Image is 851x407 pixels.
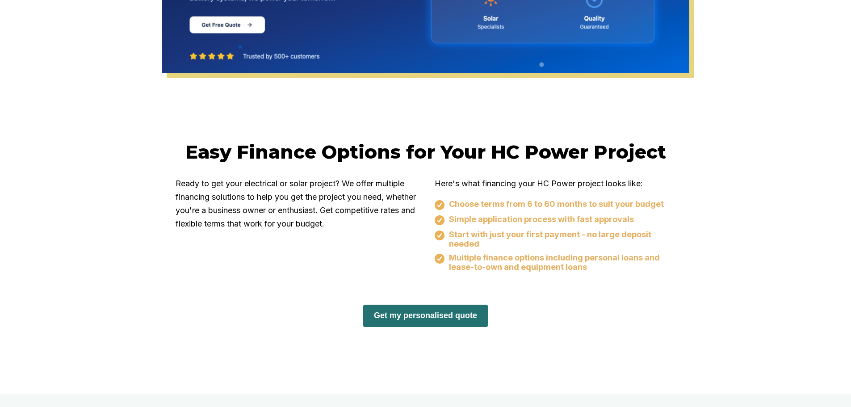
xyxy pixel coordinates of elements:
img: eligibility orange tick [435,254,444,264]
img: eligibility orange tick [435,200,444,210]
div: Choose terms from 6 to 60 months to suit your budget [435,199,676,210]
p: Ready to get your electrical or solar project? We offer multiple financing solutions to help you ... [176,177,417,231]
div: Simple application process with fast approvals [435,214,676,225]
button: Get my personalised quote [363,305,488,327]
div: Start with just your first payment - no large deposit needed [435,230,676,248]
img: eligibility orange tick [435,215,444,225]
h2: Easy Finance Options for Your HC Power Project [176,140,676,164]
p: Here's what financing your HC Power project looks like: [435,177,676,190]
img: eligibility orange tick [435,231,444,240]
div: Multiple finance options including personal loans and lease-to-own and equipment loans [435,253,676,272]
